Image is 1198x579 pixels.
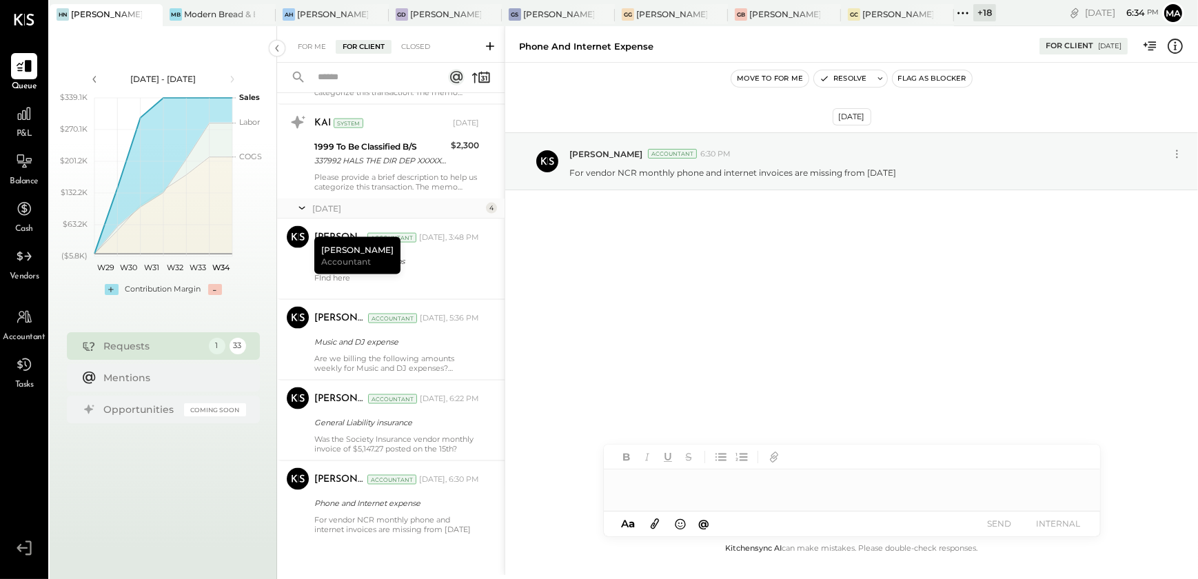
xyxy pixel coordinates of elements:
[71,8,142,20] div: [PERSON_NAME]'s Nashville
[1,148,48,188] a: Balance
[297,8,368,20] div: [PERSON_NAME] Hoboken
[334,119,363,128] div: System
[1098,41,1121,51] div: [DATE]
[453,118,479,129] div: [DATE]
[314,496,475,510] div: Phone and Internet expense
[60,156,88,165] text: $201.2K
[1031,514,1086,533] button: INTERNAL
[523,8,594,20] div: [PERSON_NAME] Seaport
[1,101,48,141] a: P&L
[314,515,479,534] div: For vendor NCR monthly phone and internet invoices are missing from [DATE]
[694,515,713,532] button: @
[17,128,32,141] span: P&L
[712,448,730,466] button: Unordered List
[1,352,48,392] a: Tasks
[184,403,246,416] div: Coming Soon
[105,284,119,295] div: +
[972,514,1027,533] button: SEND
[314,273,479,292] div: FInd here
[314,154,447,167] div: 337992 HALS THE DIR DEP XXXXXXXX7992 Company ID: XXXXXX7403 Company Name: 337992 HALS THE Company...
[190,263,206,272] text: W33
[1068,6,1082,20] div: copy link
[1,196,48,236] a: Cash
[97,263,114,272] text: W29
[749,8,820,20] div: [PERSON_NAME] [GEOGRAPHIC_DATA]
[486,203,497,214] div: 4
[104,371,239,385] div: Mentions
[1,53,48,93] a: Queue
[569,167,896,179] p: For vendor NCR monthly phone and internet invoices are missing from [DATE]
[420,313,479,324] div: [DATE], 5:36 PM
[410,8,481,20] div: [PERSON_NAME] Downtown
[419,232,479,243] div: [DATE], 3:48 PM
[105,73,222,85] div: [DATE] - [DATE]
[170,8,182,21] div: MB
[120,263,137,272] text: W30
[629,517,635,530] span: a
[283,8,295,21] div: AH
[735,8,747,21] div: GB
[291,40,333,54] div: For Me
[230,338,246,354] div: 33
[519,40,653,53] div: Phone and Internet expense
[648,149,697,159] div: Accountant
[314,473,365,487] div: [PERSON_NAME]
[314,231,365,245] div: [PERSON_NAME]
[314,392,365,406] div: [PERSON_NAME]
[208,284,222,295] div: -
[814,70,872,87] button: Resolve
[893,70,972,87] button: Flag as Blocker
[659,448,677,466] button: Underline
[60,124,88,134] text: $270.1K
[314,434,479,454] div: Was the Society Insurance vendor monthly invoice of $5,147.27 posted on the 15th?
[60,92,88,102] text: $339.1K
[184,8,255,20] div: Modern Bread & Bagel (Tastebud Market, LLC)
[419,474,479,485] div: [DATE], 6:30 PM
[104,339,202,353] div: Requests
[368,394,417,404] div: Accountant
[314,312,365,325] div: [PERSON_NAME]
[636,8,707,20] div: [PERSON_NAME] [GEOGRAPHIC_DATA]
[314,416,475,429] div: General Liability insurance
[104,403,177,416] div: Opportunities
[15,379,34,392] span: Tasks
[209,338,225,354] div: 1
[314,335,475,349] div: Music and DJ expense
[1162,2,1184,24] button: Ma
[367,475,416,485] div: Accountant
[733,448,751,466] button: Ordered List
[618,516,640,531] button: Aa
[57,8,69,21] div: HN
[314,140,447,154] div: 1999 To Be Classified B/S
[396,8,408,21] div: GD
[312,203,483,214] div: [DATE]
[239,92,260,102] text: Sales
[698,517,709,530] span: @
[420,394,479,405] div: [DATE], 6:22 PM
[314,172,479,192] div: Please provide a brief description to help us categorize this transaction. The memo might be help...
[61,187,88,197] text: $132.2K
[569,148,642,160] span: [PERSON_NAME]
[368,314,417,323] div: Accountant
[314,116,331,130] div: KAI
[239,152,262,161] text: COGS
[1,243,48,283] a: Vendors
[367,233,416,243] div: Accountant
[10,271,39,283] span: Vendors
[61,251,88,261] text: ($5.8K)
[618,448,636,466] button: Bold
[731,70,809,87] button: Move to for me
[166,263,183,272] text: W32
[12,81,37,93] span: Queue
[63,219,88,229] text: $63.2K
[314,237,400,274] div: [PERSON_NAME]
[509,8,521,21] div: GS
[144,263,159,272] text: W31
[3,332,45,344] span: Accountant
[10,176,39,188] span: Balance
[336,40,392,54] div: For Client
[862,8,933,20] div: [PERSON_NAME] Causeway
[638,448,656,466] button: Italic
[212,263,230,272] text: W34
[314,354,479,373] div: Are we billing the following amounts weekly for Music and DJ expenses? [PERSON_NAME]: $200 [PERSO...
